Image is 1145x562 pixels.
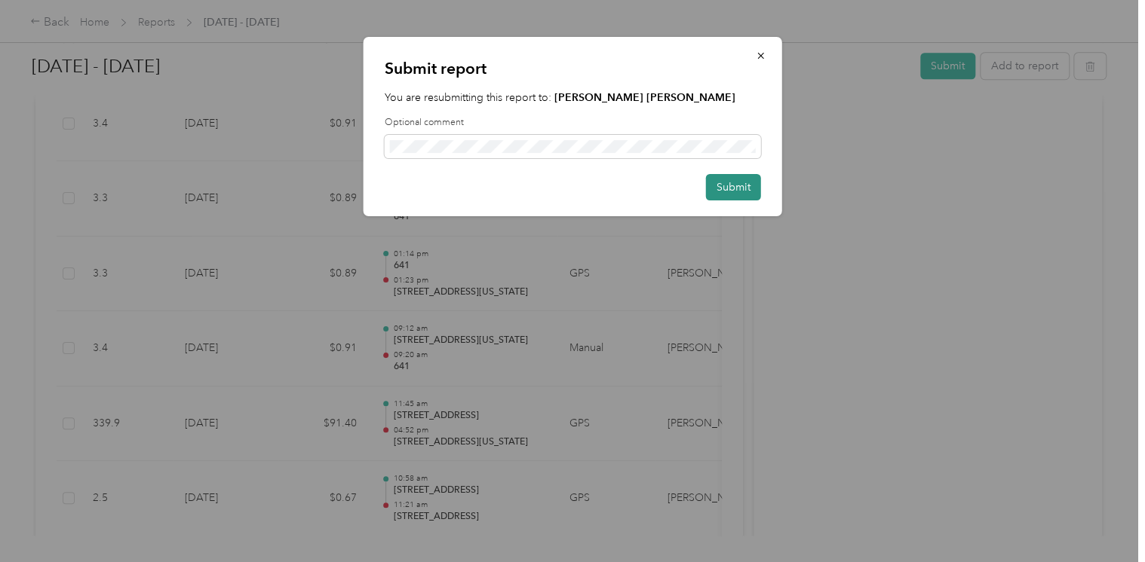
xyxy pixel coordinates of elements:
[385,90,761,105] p: You are resubmitting this report to:
[385,58,761,79] p: Submit report
[706,174,761,200] button: Submit
[385,116,761,130] label: Optional comment
[1061,478,1145,562] iframe: Everlance-gr Chat Button Frame
[554,91,735,104] strong: [PERSON_NAME] [PERSON_NAME]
